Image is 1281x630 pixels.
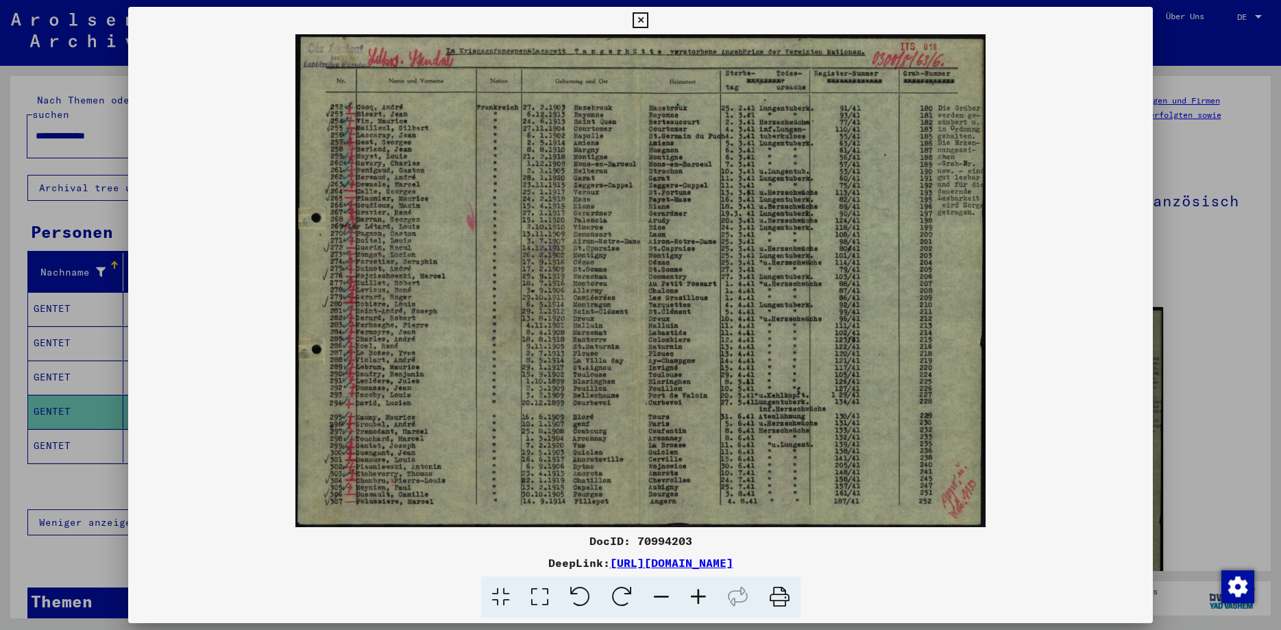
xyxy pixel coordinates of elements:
[610,556,733,570] a: [URL][DOMAIN_NAME]
[128,555,1153,571] div: DeepLink:
[1221,570,1254,603] div: Zustimmung ändern
[1221,570,1254,603] img: Zustimmung ändern
[128,533,1153,549] div: DocID: 70994203
[128,34,1153,527] img: 001.jpg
